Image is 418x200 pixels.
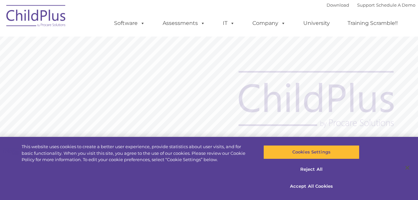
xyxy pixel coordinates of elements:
button: Reject All [263,162,359,176]
img: ChildPlus by Procare Solutions [3,0,70,34]
a: Software [107,17,152,30]
a: Support [357,2,375,8]
div: This website uses cookies to create a better user experience, provide statistics about user visit... [22,144,251,163]
a: Training Scramble!! [341,17,404,30]
a: University [297,17,337,30]
a: Schedule A Demo [376,2,415,8]
button: Close [400,160,415,175]
a: Assessments [156,17,212,30]
a: IT [216,17,241,30]
button: Accept All Cookies [263,179,359,193]
a: Company [246,17,292,30]
button: Cookies Settings [263,145,359,159]
font: | [327,2,415,8]
a: Download [327,2,349,8]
